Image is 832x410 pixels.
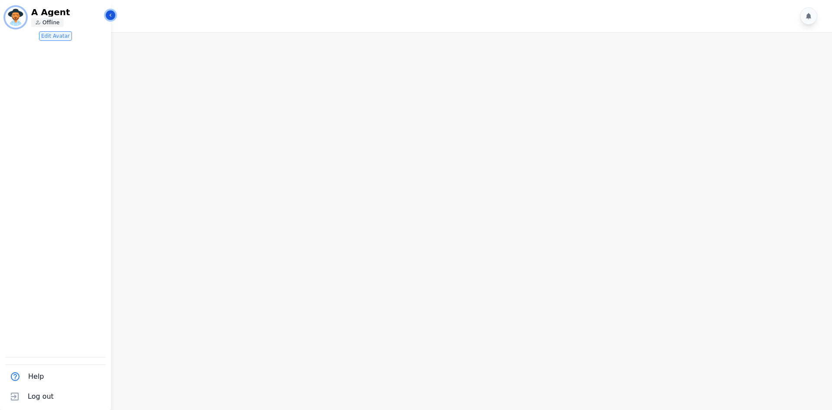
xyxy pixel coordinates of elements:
p: Offline [42,19,59,26]
button: Log out [5,387,55,407]
img: person [36,20,41,25]
button: Help [5,367,45,387]
img: Bordered avatar [5,7,26,28]
span: Help [28,371,44,382]
p: A Agent [31,8,105,16]
button: Edit Avatar [39,31,72,41]
span: Log out [28,391,54,402]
